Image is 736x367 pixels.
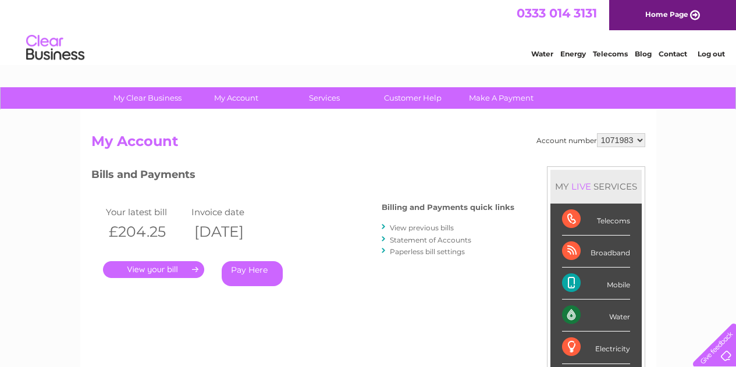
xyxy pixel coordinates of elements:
a: 0333 014 3131 [517,6,597,20]
a: Energy [560,49,586,58]
a: Telecoms [593,49,628,58]
div: Water [562,300,630,332]
a: . [103,261,204,278]
div: Broadband [562,236,630,268]
a: Make A Payment [453,87,549,109]
a: Services [276,87,372,109]
h3: Bills and Payments [91,166,514,187]
a: Blog [635,49,652,58]
a: Pay Here [222,261,283,286]
a: My Account [188,87,284,109]
div: LIVE [569,181,593,192]
a: View previous bills [390,223,454,232]
a: My Clear Business [99,87,195,109]
th: [DATE] [189,220,275,244]
div: Clear Business is a trading name of Verastar Limited (registered in [GEOGRAPHIC_DATA] No. 3667643... [94,6,643,56]
a: Contact [659,49,687,58]
h2: My Account [91,133,645,155]
div: Account number [536,133,645,147]
h4: Billing and Payments quick links [382,203,514,212]
div: Electricity [562,332,630,364]
td: Your latest bill [103,204,189,220]
th: £204.25 [103,220,189,244]
a: Statement of Accounts [390,236,471,244]
div: Telecoms [562,204,630,236]
a: Log out [698,49,725,58]
a: Customer Help [365,87,461,109]
td: Invoice date [189,204,275,220]
a: Paperless bill settings [390,247,465,256]
a: Water [531,49,553,58]
div: MY SERVICES [550,170,642,203]
img: logo.png [26,30,85,66]
div: Mobile [562,268,630,300]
